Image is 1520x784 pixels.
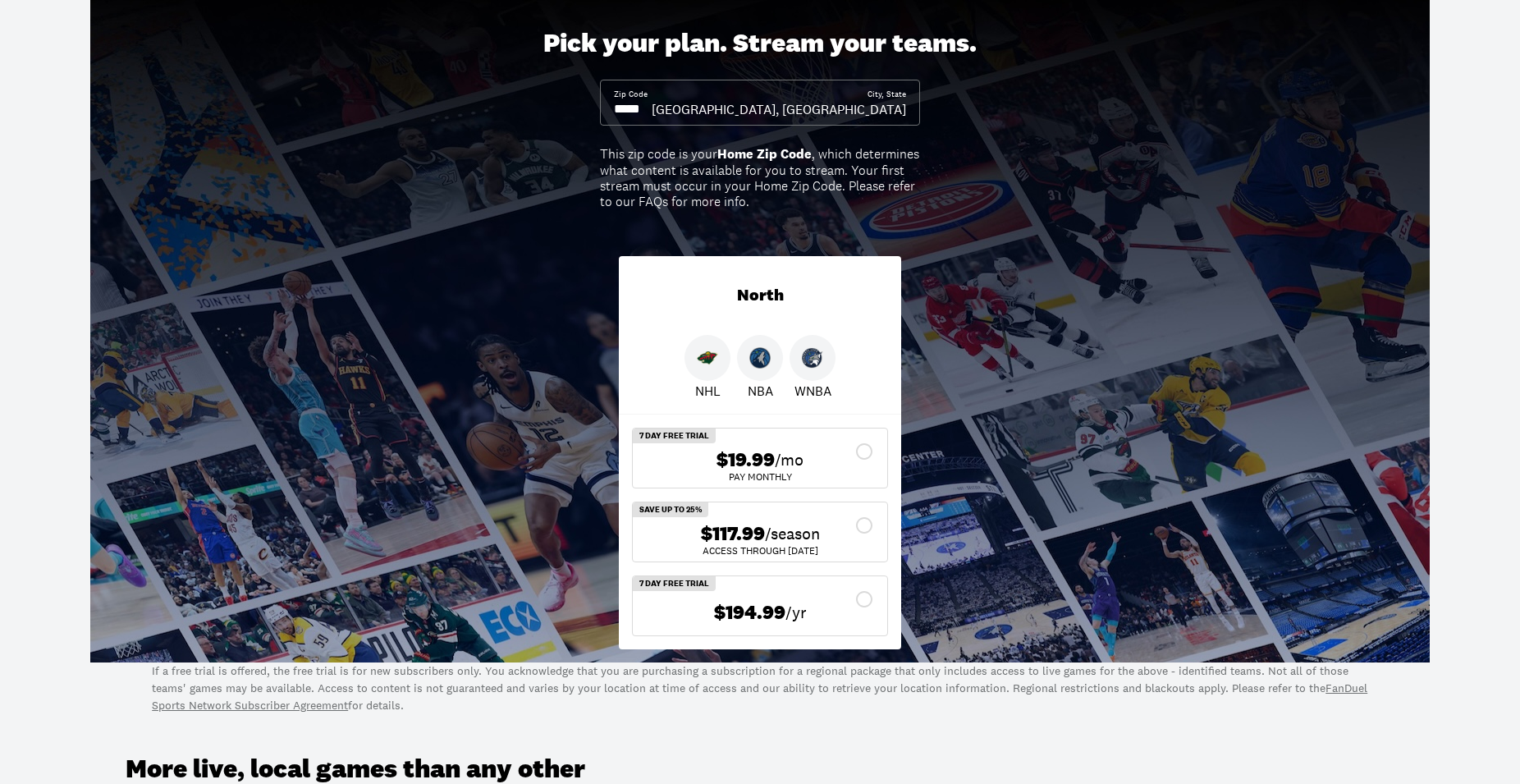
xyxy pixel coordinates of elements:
[600,146,920,209] div: This zip code is your , which determines what content is available for you to stream. Your first ...
[695,381,721,401] p: NHL
[633,502,708,517] div: SAVE UP TO 25%
[152,663,1368,714] p: If a free trial is offered, the free trial is for new subscribers only. You acknowledge that you ...
[714,601,785,625] span: $194.99
[543,28,977,59] div: Pick your plan. Stream your teams.
[785,601,807,624] span: /yr
[749,347,771,369] img: Timberwolves
[652,100,906,118] div: [GEOGRAPHIC_DATA], [GEOGRAPHIC_DATA]
[619,256,901,335] div: North
[697,347,718,369] img: Wild
[701,522,765,546] span: $117.99
[646,546,874,556] div: ACCESS THROUGH [DATE]
[802,347,823,369] img: Lynx
[868,89,906,100] div: City, State
[646,472,874,482] div: Pay Monthly
[614,89,648,100] div: Zip Code
[717,448,775,472] span: $19.99
[633,576,716,591] div: 7 Day Free Trial
[775,448,803,471] span: /mo
[717,145,812,163] b: Home Zip Code
[794,381,831,401] p: WNBA
[633,429,716,443] div: 7 Day Free Trial
[765,522,820,545] span: /season
[748,381,773,401] p: NBA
